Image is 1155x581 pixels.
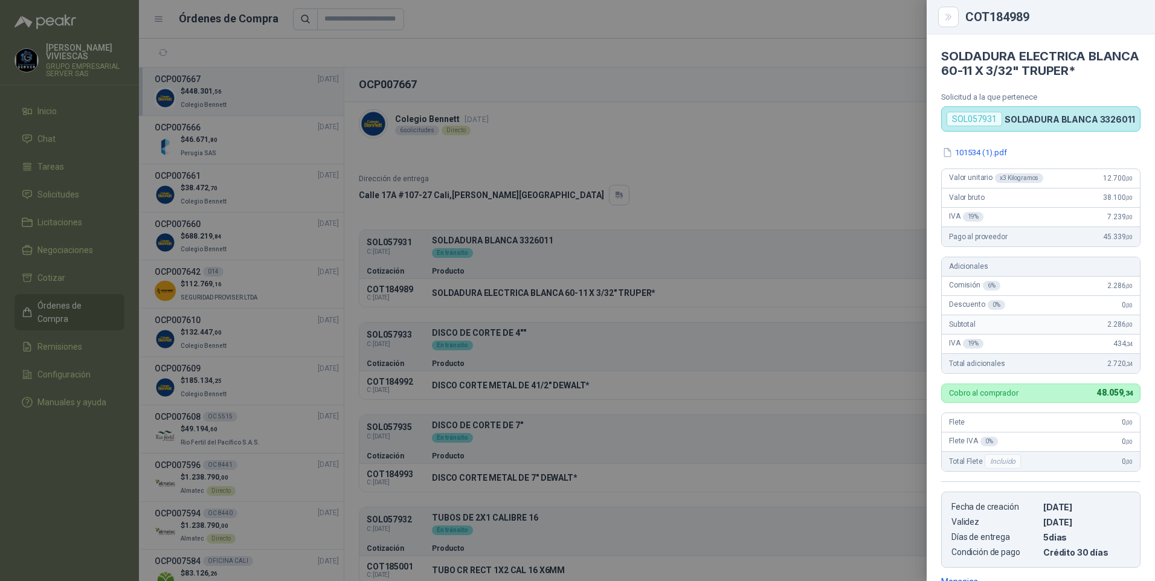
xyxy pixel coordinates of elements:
span: 12.700 [1103,174,1133,182]
span: ,00 [1125,234,1133,240]
p: Crédito 30 días [1043,547,1130,557]
span: ,00 [1125,194,1133,201]
span: 0 [1122,457,1133,466]
span: 7.239 [1107,213,1133,221]
p: 5 dias [1043,532,1130,542]
span: IVA [949,212,983,222]
p: [DATE] [1043,502,1130,512]
p: Validez [951,517,1038,527]
span: 0 [1122,418,1133,426]
span: ,00 [1125,283,1133,289]
span: Comisión [949,281,1000,290]
p: Cobro al comprador [949,389,1018,397]
span: ,34 [1125,341,1133,347]
div: COT184989 [965,11,1141,23]
span: ,00 [1125,302,1133,309]
p: Días de entrega [951,532,1038,542]
span: ,34 [1125,361,1133,367]
span: Descuento [949,300,1005,310]
span: Valor bruto [949,193,984,202]
div: Adicionales [942,257,1140,277]
div: Total adicionales [942,354,1140,373]
span: Valor unitario [949,173,1043,183]
div: 19 % [963,339,984,348]
span: 2.286 [1107,281,1133,290]
span: ,00 [1125,438,1133,445]
span: 0 [1122,437,1133,446]
span: ,34 [1123,390,1133,397]
span: 2.286 [1107,320,1133,329]
span: ,00 [1125,214,1133,220]
span: Flete [949,418,965,426]
span: IVA [949,339,983,348]
span: ,00 [1125,419,1133,426]
span: ,00 [1125,321,1133,328]
div: x 3 Kilogramos [995,173,1043,183]
p: Condición de pago [951,547,1038,557]
span: ,00 [1125,458,1133,465]
div: SOL057931 [947,112,1002,126]
p: SOLDADURA BLANCA 3326011 [1005,114,1135,124]
div: 0 % [988,300,1005,310]
div: Incluido [985,454,1021,469]
h4: SOLDADURA ELECTRICA BLANCA 60-11 X 3/32" TRUPER* [941,49,1141,78]
span: ,00 [1125,175,1133,182]
button: 101534 (1).pdf [941,146,1008,159]
p: Solicitud a la que pertenece [941,92,1141,101]
div: 6 % [983,281,1000,290]
span: 38.100 [1103,193,1133,202]
span: 48.059 [1097,388,1133,397]
span: Pago al proveedor [949,233,1008,241]
div: 0 % [980,437,998,446]
button: Close [941,10,956,24]
p: [DATE] [1043,517,1130,527]
div: 19 % [963,212,984,222]
span: 45.339 [1103,233,1133,241]
span: Flete IVA [949,437,998,446]
span: 0 [1122,301,1133,309]
span: Total Flete [949,454,1023,469]
span: 2.720 [1107,359,1133,368]
p: Fecha de creación [951,502,1038,512]
span: 434 [1113,339,1133,348]
span: Subtotal [949,320,976,329]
